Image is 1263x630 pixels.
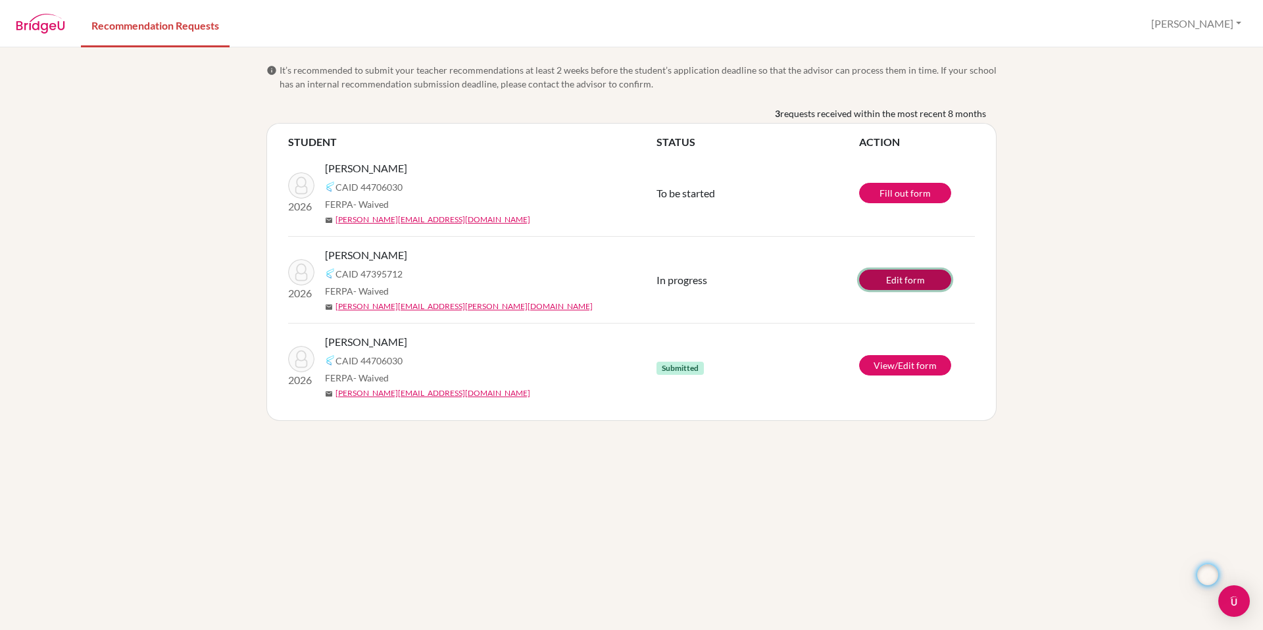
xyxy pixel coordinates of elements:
span: FERPA [325,371,389,385]
a: [PERSON_NAME][EMAIL_ADDRESS][DOMAIN_NAME] [335,214,530,226]
b: 3 [775,107,780,120]
span: [PERSON_NAME] [325,160,407,176]
button: [PERSON_NAME] [1145,11,1247,36]
th: STATUS [656,134,859,150]
span: [PERSON_NAME] [325,247,407,263]
span: info [266,65,277,76]
a: Fill out form [859,183,951,203]
span: Submitted [656,362,704,375]
img: Common App logo [325,268,335,279]
span: It’s recommended to submit your teacher recommendations at least 2 weeks before the student’s app... [280,63,997,91]
img: Common App logo [325,182,335,192]
img: Common App logo [325,355,335,366]
span: mail [325,390,333,398]
div: Open Intercom Messenger [1218,585,1250,617]
p: 2026 [288,285,314,301]
span: To be started [656,187,715,199]
a: View/Edit form [859,355,951,376]
a: [PERSON_NAME][EMAIL_ADDRESS][PERSON_NAME][DOMAIN_NAME] [335,301,593,312]
p: 2026 [288,199,314,214]
img: Borkhuis, Mariana [288,346,314,372]
span: FERPA [325,197,389,211]
span: mail [325,216,333,224]
a: Recommendation Requests [81,2,230,47]
span: - Waived [353,199,389,210]
img: Voeltz, Isabella [288,259,314,285]
span: FERPA [325,284,389,298]
p: 2026 [288,372,314,388]
img: BridgeU logo [16,14,65,34]
span: [PERSON_NAME] [325,334,407,350]
th: STUDENT [288,134,656,150]
a: Edit form [859,270,951,290]
span: CAID 44706030 [335,354,403,368]
img: Borkhuis, Mariana [288,172,314,199]
span: CAID 47395712 [335,267,403,281]
span: In progress [656,274,707,286]
a: [PERSON_NAME][EMAIL_ADDRESS][DOMAIN_NAME] [335,387,530,399]
span: requests received within the most recent 8 months [780,107,986,120]
th: ACTION [859,134,975,150]
span: mail [325,303,333,311]
span: - Waived [353,285,389,297]
span: - Waived [353,372,389,383]
span: CAID 44706030 [335,180,403,194]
